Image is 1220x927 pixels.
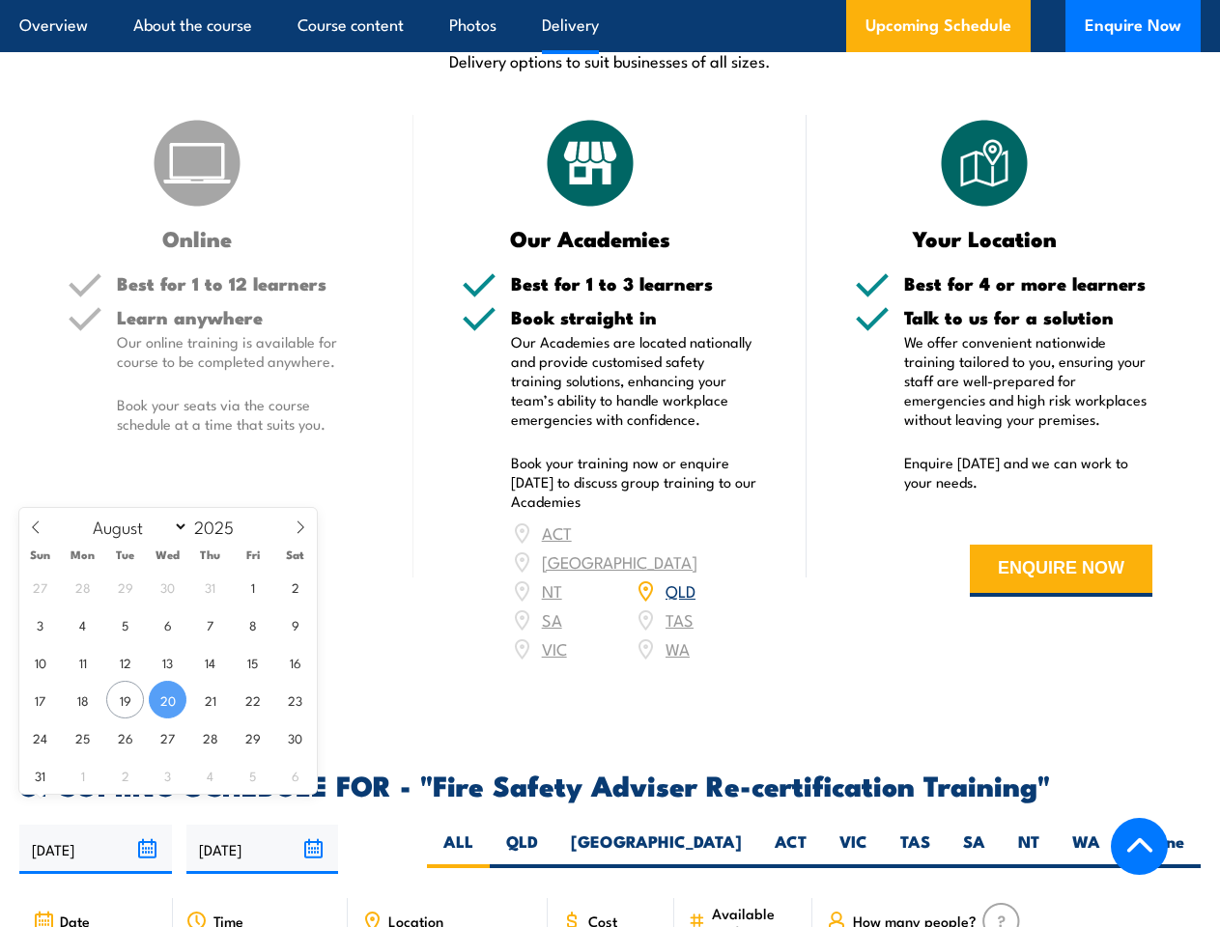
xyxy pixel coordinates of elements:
[490,830,554,868] label: QLD
[276,568,314,605] span: August 2, 2025
[64,756,101,794] span: September 1, 2025
[106,605,144,643] span: August 5, 2025
[21,681,59,718] span: August 17, 2025
[462,227,721,249] h3: Our Academies
[511,453,759,511] p: Book your training now or enquire [DATE] to discuss group training to our Academies
[21,718,59,756] span: August 24, 2025
[64,605,101,643] span: August 4, 2025
[823,830,884,868] label: VIC
[666,578,695,602] a: QLD
[149,643,186,681] span: August 13, 2025
[511,274,759,293] h5: Best for 1 to 3 learners
[106,568,144,605] span: July 29, 2025
[511,308,759,326] h5: Book straight in
[21,643,59,681] span: August 10, 2025
[188,515,252,538] input: Year
[21,605,59,643] span: August 3, 2025
[117,308,365,326] h5: Learn anywhere
[427,830,490,868] label: ALL
[511,332,759,429] p: Our Academies are located nationally and provide customised safety training solutions, enhancing ...
[232,548,274,561] span: Fri
[276,756,314,794] span: September 6, 2025
[947,830,1002,868] label: SA
[149,681,186,718] span: August 20, 2025
[191,756,229,794] span: September 4, 2025
[19,825,172,874] input: From date
[191,605,229,643] span: August 7, 2025
[276,681,314,718] span: August 23, 2025
[904,308,1152,326] h5: Talk to us for a solution
[149,718,186,756] span: August 27, 2025
[21,756,59,794] span: August 31, 2025
[21,568,59,605] span: July 27, 2025
[106,643,144,681] span: August 12, 2025
[191,681,229,718] span: August 21, 2025
[68,227,326,249] h3: Online
[186,825,339,874] input: To date
[234,756,271,794] span: September 5, 2025
[234,605,271,643] span: August 8, 2025
[149,605,186,643] span: August 6, 2025
[191,643,229,681] span: August 14, 2025
[106,718,144,756] span: August 26, 2025
[19,772,1201,797] h2: UPCOMING SCHEDULE FOR - "Fire Safety Adviser Re-certification Training"
[19,49,1201,71] p: Delivery options to suit businesses of all sizes.
[1056,830,1117,868] label: WA
[106,756,144,794] span: September 2, 2025
[904,332,1152,429] p: We offer convenient nationwide training tailored to you, ensuring your staff are well-prepared fo...
[904,274,1152,293] h5: Best for 4 or more learners
[191,718,229,756] span: August 28, 2025
[117,332,365,371] p: Our online training is available for course to be completed anywhere.
[234,718,271,756] span: August 29, 2025
[64,718,101,756] span: August 25, 2025
[276,718,314,756] span: August 30, 2025
[1002,830,1056,868] label: NT
[149,568,186,605] span: July 30, 2025
[189,548,232,561] span: Thu
[19,548,62,561] span: Sun
[554,830,758,868] label: [GEOGRAPHIC_DATA]
[104,548,147,561] span: Tue
[904,453,1152,492] p: Enquire [DATE] and we can work to your needs.
[147,548,189,561] span: Wed
[234,681,271,718] span: August 22, 2025
[64,568,101,605] span: July 28, 2025
[84,514,189,539] select: Month
[106,681,144,718] span: August 19, 2025
[234,643,271,681] span: August 15, 2025
[117,274,365,293] h5: Best for 1 to 12 learners
[191,568,229,605] span: July 31, 2025
[276,605,314,643] span: August 9, 2025
[855,227,1114,249] h3: Your Location
[234,568,271,605] span: August 1, 2025
[276,643,314,681] span: August 16, 2025
[149,756,186,794] span: September 3, 2025
[884,830,947,868] label: TAS
[62,548,104,561] span: Mon
[117,395,365,434] p: Book your seats via the course schedule at a time that suits you.
[64,643,101,681] span: August 11, 2025
[274,548,317,561] span: Sat
[64,681,101,718] span: August 18, 2025
[970,545,1152,597] button: ENQUIRE NOW
[758,830,823,868] label: ACT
